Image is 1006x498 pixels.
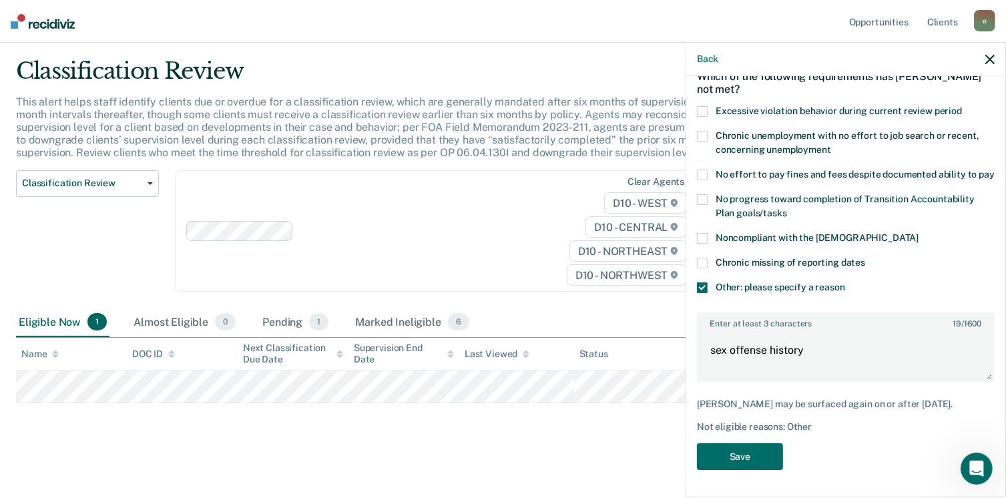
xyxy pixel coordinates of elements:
[21,348,59,360] div: Name
[465,348,529,360] div: Last Viewed
[16,308,109,337] div: Eligible Now
[585,216,687,238] span: D10 - CENTRAL
[953,319,961,328] span: 19
[352,308,472,337] div: Marked Ineligible
[716,130,979,155] span: Chronic unemployment with no effort to job search or recent, concerning unemployment
[260,308,331,337] div: Pending
[697,443,783,471] button: Save
[604,192,687,214] span: D10 - WEST
[697,53,718,65] button: Back
[87,313,107,330] span: 1
[215,313,236,330] span: 0
[11,14,75,29] img: Recidiviz
[16,95,762,160] p: This alert helps staff identify clients due or overdue for a classification review, which are gen...
[953,319,981,328] span: / 1600
[22,178,142,189] span: Classification Review
[243,342,343,365] div: Next Classification Due Date
[579,348,608,360] div: Status
[974,10,995,31] div: o
[716,105,962,116] span: Excessive violation behavior during current review period
[697,59,995,106] div: Which of the following requirements has [PERSON_NAME] not met?
[698,314,993,328] label: Enter at least 3 characters
[354,342,454,365] div: Supervision End Date
[716,169,995,180] span: No effort to pay fines and fees despite documented ability to pay
[309,313,328,330] span: 1
[16,57,770,95] div: Classification Review
[716,194,975,218] span: No progress toward completion of Transition Accountability Plan goals/tasks
[961,453,993,485] iframe: Intercom live chat
[697,399,995,410] div: [PERSON_NAME] may be surfaced again on or after [DATE].
[627,176,684,188] div: Clear agents
[716,282,845,292] span: Other: please specify a reason
[698,332,993,381] textarea: sex offense history
[716,232,919,243] span: Noncompliant with the [DEMOGRAPHIC_DATA]
[132,348,175,360] div: DOC ID
[716,257,865,268] span: Chronic missing of reporting dates
[567,264,687,286] span: D10 - NORTHWEST
[697,421,995,433] div: Not eligible reasons: Other
[569,240,687,262] span: D10 - NORTHEAST
[448,313,469,330] span: 6
[131,308,238,337] div: Almost Eligible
